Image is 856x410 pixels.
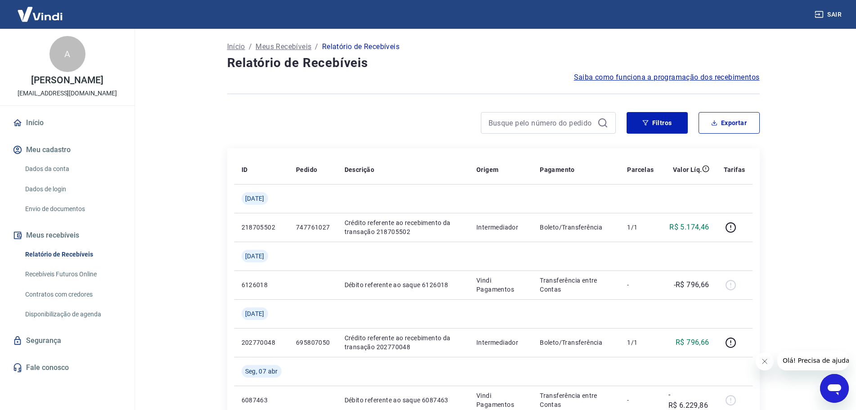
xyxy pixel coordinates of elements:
span: [DATE] [245,194,264,203]
p: [EMAIL_ADDRESS][DOMAIN_NAME] [18,89,117,98]
button: Filtros [627,112,688,134]
p: 6126018 [242,280,282,289]
a: Início [11,113,124,133]
p: Tarifas [724,165,745,174]
span: Olá! Precisa de ajuda? [5,6,76,14]
span: [DATE] [245,309,264,318]
p: Relatório de Recebíveis [322,41,399,52]
p: 6087463 [242,396,282,405]
p: Boleto/Transferência [540,223,613,232]
p: -R$ 796,66 [674,279,709,290]
iframe: Mensagem da empresa [777,351,849,370]
a: Saiba como funciona a programação dos recebimentos [574,72,760,83]
iframe: Botão para abrir a janela de mensagens [820,374,849,403]
a: Contratos com credores [22,285,124,304]
p: R$ 5.174,46 [669,222,709,233]
p: Pedido [296,165,317,174]
p: Vindi Pagamentos [476,391,525,409]
p: Débito referente ao saque 6126018 [345,280,462,289]
p: Parcelas [627,165,654,174]
a: Meus Recebíveis [255,41,311,52]
a: Início [227,41,245,52]
p: / [315,41,318,52]
p: 695807050 [296,338,330,347]
p: Transferência entre Contas [540,391,613,409]
a: Disponibilização de agenda [22,305,124,324]
p: Pagamento [540,165,575,174]
p: R$ 796,66 [676,337,709,348]
h4: Relatório de Recebíveis [227,54,760,72]
button: Sair [813,6,845,23]
button: Exportar [699,112,760,134]
p: Transferência entre Contas [540,276,613,294]
p: - [627,280,654,289]
a: Segurança [11,331,124,351]
p: 202770048 [242,338,282,347]
a: Recebíveis Futuros Online [22,265,124,284]
a: Dados da conta [22,160,124,178]
button: Meu cadastro [11,140,124,160]
button: Meus recebíveis [11,225,124,245]
p: 1/1 [627,223,654,232]
p: Valor Líq. [673,165,702,174]
p: / [249,41,252,52]
a: Fale conosco [11,358,124,378]
p: 747761027 [296,223,330,232]
a: Envio de documentos [22,200,124,218]
p: 218705502 [242,223,282,232]
a: Dados de login [22,180,124,198]
p: Descrição [345,165,375,174]
p: 1/1 [627,338,654,347]
p: Boleto/Transferência [540,338,613,347]
img: Vindi [11,0,69,28]
input: Busque pelo número do pedido [489,116,594,130]
p: Origem [476,165,498,174]
span: [DATE] [245,252,264,261]
p: Débito referente ao saque 6087463 [345,396,462,405]
p: - [627,396,654,405]
a: Relatório de Recebíveis [22,245,124,264]
p: Crédito referente ao recebimento da transação 218705502 [345,218,462,236]
iframe: Fechar mensagem [756,352,774,370]
p: Crédito referente ao recebimento da transação 202770048 [345,333,462,351]
p: Intermediador [476,223,525,232]
p: [PERSON_NAME] [31,76,103,85]
p: ID [242,165,248,174]
p: Intermediador [476,338,525,347]
span: Seg, 07 abr [245,367,278,376]
div: A [49,36,85,72]
p: Vindi Pagamentos [476,276,525,294]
